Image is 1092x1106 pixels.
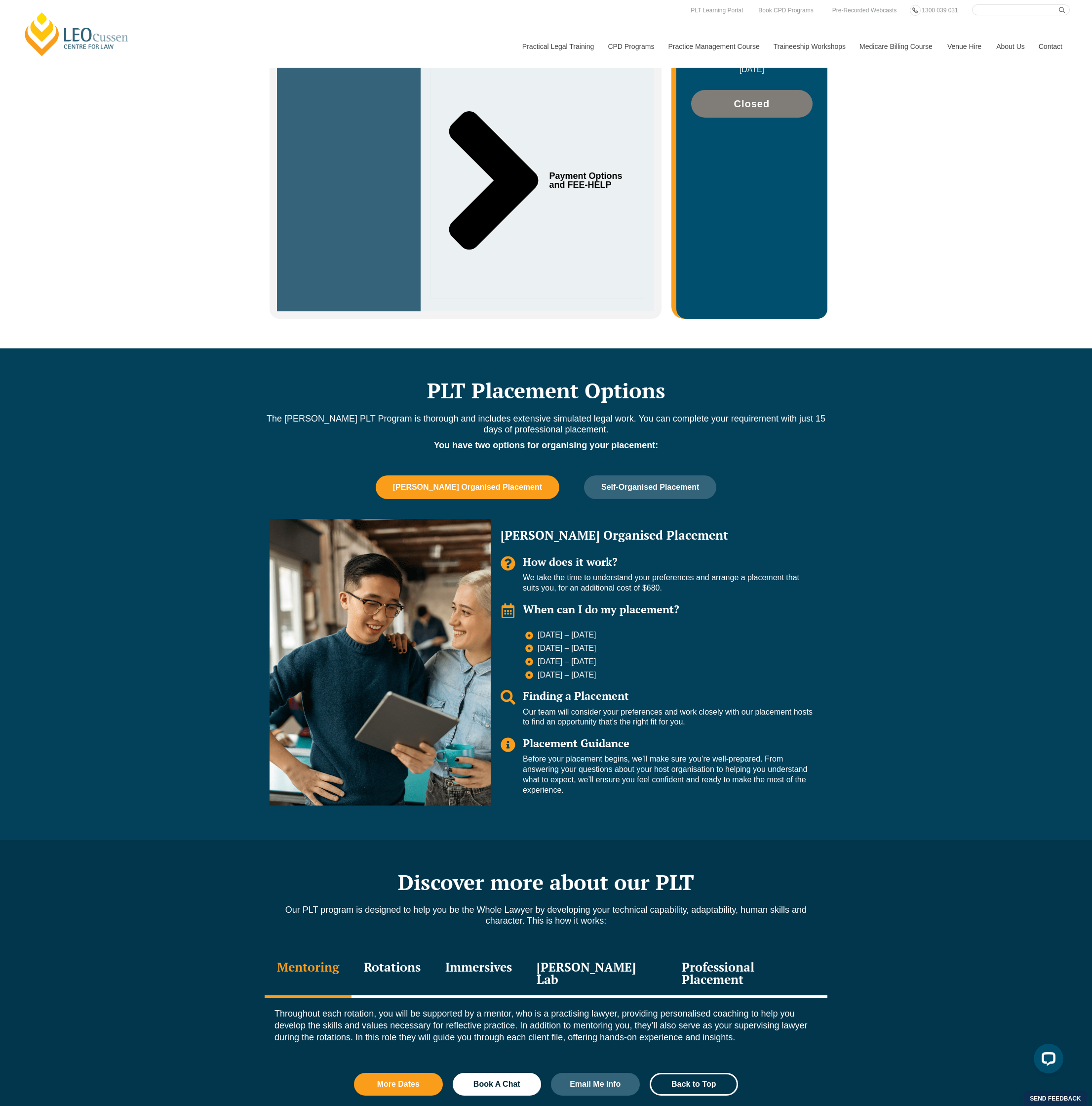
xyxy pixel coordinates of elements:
a: Practice Management Course [661,25,766,68]
p: Throughout each rotation, you will be supported by a mentor, who is a practising lawyer, providin... [274,1008,818,1043]
span: Finding a Placement [523,688,629,703]
span: Book A Chat [473,1080,520,1088]
div: [PERSON_NAME] Lab [524,951,669,998]
span: Closed [734,99,770,109]
div: Professional Placement [669,951,827,998]
a: Traineeship Workshops [766,25,852,68]
span: 1300 039 031 [922,7,958,14]
span: [DATE] – [DATE] [535,630,596,640]
a: About Us [989,25,1031,68]
a: Medicare Billing Course [852,25,940,68]
span: Back to Top [671,1080,716,1088]
a: Closed [691,90,813,118]
p: Before your placement begins, we’ll make sure you’re well-prepared. From answering your questions... [523,754,813,795]
p: Our PLT program is designed to help you be the Whole Lawyer by developing your technical capabili... [265,904,827,926]
span: How does it work? [523,554,618,569]
strong: You have two options for organising your placement: [434,440,659,450]
a: Book CPD Programs [756,5,816,16]
span: [DATE] – [DATE] [535,643,596,654]
a: PLT Learning Portal [688,5,745,16]
span: Payment Options and FEE-HELP [549,171,626,189]
span: Placement Guidance [523,736,629,750]
p: We take the time to understand your preferences and arrange a placement that suits you, for an ad... [523,573,813,594]
h2: Discover more about our PLT [265,870,827,894]
a: Practical Legal Training [515,25,601,68]
span: More Dates [377,1080,420,1088]
span: Email Me Info [570,1080,621,1088]
div: Tabs. Open items with Enter or Space, close with Escape and navigate using the Arrow keys. [265,475,827,810]
a: Venue Hire [940,25,989,68]
h2: [PERSON_NAME] Organised Placement [501,529,813,541]
p: [DATE] [686,64,818,75]
a: Back to Top [650,1073,739,1096]
h2: PLT Placement Options [265,378,827,403]
a: [PERSON_NAME] Centre for Law [22,11,131,57]
p: Our team will consider your preferences and work closely with our placement hosts to find an oppo... [523,707,813,728]
a: More Dates [354,1073,443,1096]
span: [DATE] – [DATE] [535,670,596,681]
a: Email Me Info [551,1073,640,1096]
div: Immersives [433,951,524,998]
a: Pre-Recorded Webcasts [830,5,899,16]
a: Contact [1031,25,1070,68]
span: [PERSON_NAME] Organised Placement [393,483,542,492]
span: [DATE] – [DATE] [535,657,596,667]
span: When can I do my placement? [523,602,679,616]
div: Mentoring [265,951,351,998]
span: Self-Organised Placement [601,483,699,492]
a: CPD Programs [600,25,661,68]
p: The [PERSON_NAME] PLT Program is thorough and includes extensive simulated legal work. You can co... [265,413,827,435]
a: 1300 039 031 [919,5,960,16]
a: Book A Chat [453,1073,542,1096]
iframe: LiveChat chat widget [1026,1040,1067,1081]
div: Rotations [351,951,433,998]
